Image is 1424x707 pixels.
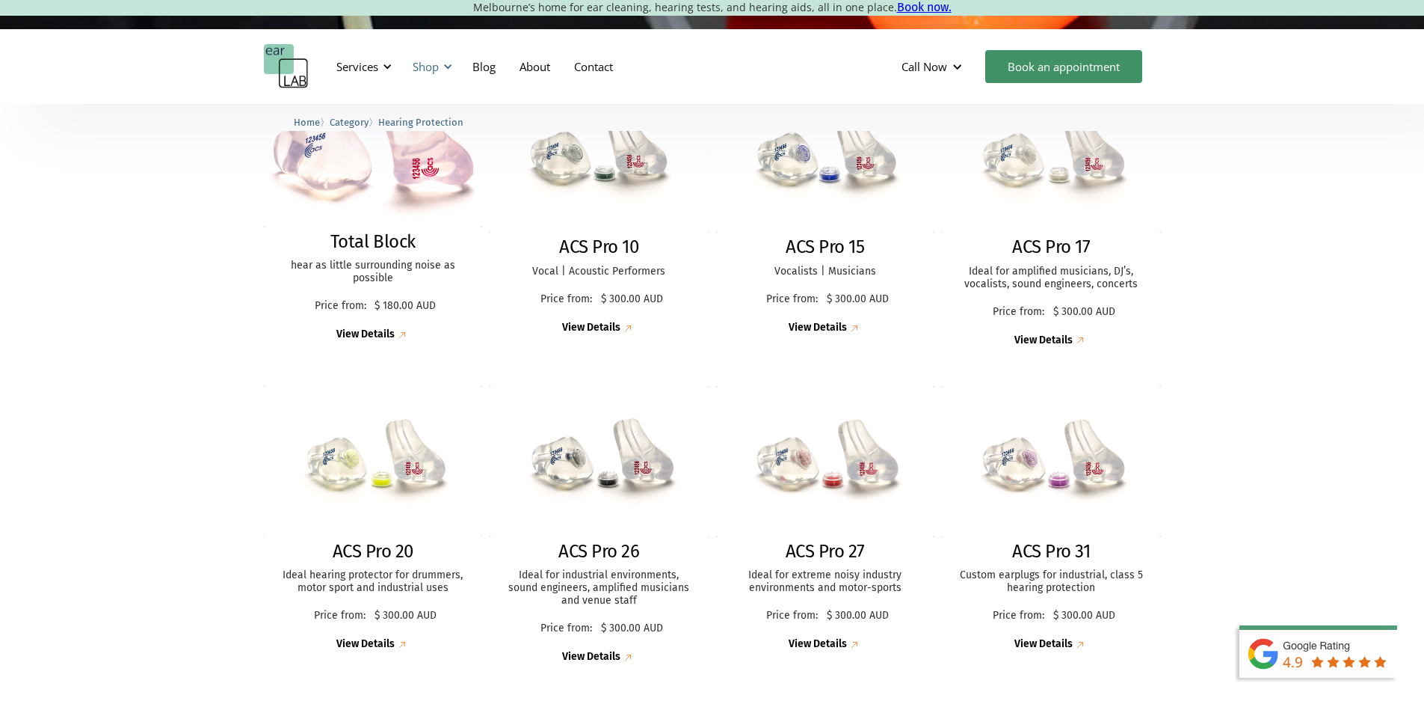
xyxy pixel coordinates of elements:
[761,610,823,622] p: Price from:
[559,236,638,258] h2: ACS Pro 10
[375,610,437,622] p: $ 300.00 AUD
[309,610,371,622] p: Price from:
[562,322,620,334] div: View Details
[413,59,439,74] div: Shop
[987,306,1049,319] p: Price from:
[985,50,1142,83] a: Book an appointment
[490,82,709,233] img: ACS Pro 10
[490,386,709,664] a: ACS Pro 26ACS Pro 26Ideal for industrial environments, sound engineers, amplified musicians and v...
[1053,610,1115,622] p: $ 300.00 AUD
[901,59,947,74] div: Call Now
[987,610,1049,622] p: Price from:
[942,386,1161,652] a: ACS Pro 31ACS Pro 31Custom earplugs for industrial, class 5 hearing protectionPrice from:$ 300.00...
[731,569,920,595] p: Ideal for extreme noisy industry environments and motor-sports
[508,45,562,88] a: About
[716,82,935,233] img: ACS Pro 15
[264,386,483,652] a: ACS Pro 20ACS Pro 20Ideal hearing protector for drummers, motor sport and industrial usesPrice fr...
[279,569,468,595] p: Ideal hearing protector for drummers, motor sport and industrial uses
[375,300,436,313] p: $ 180.00 AUD
[330,114,369,129] a: Category
[336,638,395,651] div: View Details
[761,293,823,306] p: Price from:
[942,82,1161,233] img: ACS Pro 17
[294,114,330,130] li: 〉
[333,541,413,563] h2: ACS Pro 20
[535,293,597,306] p: Price from:
[942,82,1161,348] a: ACS Pro 17ACS Pro 17Ideal for amplified musicians, DJ’s, vocalists, sound engineers, concertsPric...
[294,114,320,129] a: Home
[404,44,457,89] div: Shop
[330,114,378,130] li: 〉
[789,322,847,334] div: View Details
[1014,334,1073,347] div: View Details
[264,82,483,343] a: Total BlockTotal Blockhear as little surrounding noise as possiblePrice from:$ 180.00 AUDView Det...
[378,114,463,129] a: Hearing Protection
[827,610,889,622] p: $ 300.00 AUD
[890,44,978,89] div: Call Now
[1012,541,1090,563] h2: ACS Pro 31
[1012,236,1090,258] h2: ACS Pro 17
[336,59,378,74] div: Services
[562,651,620,664] div: View Details
[786,236,864,258] h2: ACS Pro 15
[716,386,935,652] a: ACS Pro 27ACS Pro 27Ideal for extreme noisy industry environments and motor-sportsPrice from:$ 30...
[716,82,935,336] a: ACS Pro 15ACS Pro 15Vocalists | MusiciansPrice from:$ 300.00 AUDView Details
[1014,638,1073,651] div: View Details
[535,622,597,635] p: Price from:
[490,386,709,536] img: ACS Pro 26
[327,44,396,89] div: Services
[490,82,709,336] a: ACS Pro 10ACS Pro 10Vocal | Acoustic PerformersPrice from:$ 300.00 AUDView Details
[731,266,920,278] p: Vocalists | Musicians
[1053,306,1115,319] p: $ 300.00 AUD
[942,386,1161,536] img: ACS Pro 31
[264,386,483,536] img: ACS Pro 20
[562,45,625,88] a: Contact
[716,386,935,536] img: ACS Pro 27
[505,266,694,278] p: Vocal | Acoustic Performers
[601,622,663,635] p: $ 300.00 AUD
[558,541,639,563] h2: ACS Pro 26
[294,117,320,128] span: Home
[460,45,508,88] a: Blog
[957,266,1146,291] p: Ideal for amplified musicians, DJ’s, vocalists, sound engineers, concerts
[309,300,371,313] p: Price from:
[336,328,395,341] div: View Details
[601,293,663,306] p: $ 300.00 AUD
[378,117,463,128] span: Hearing Protection
[789,638,847,651] div: View Details
[827,293,889,306] p: $ 300.00 AUD
[505,569,694,607] p: Ideal for industrial environments, sound engineers, amplified musicians and venue staff
[957,569,1146,595] p: Custom earplugs for industrial, class 5 hearing protection
[279,260,468,285] p: hear as little surrounding noise as possible
[264,82,483,227] img: Total Block
[264,44,309,89] a: home
[786,541,865,563] h2: ACS Pro 27
[330,117,369,128] span: Category
[330,231,416,253] h2: Total Block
